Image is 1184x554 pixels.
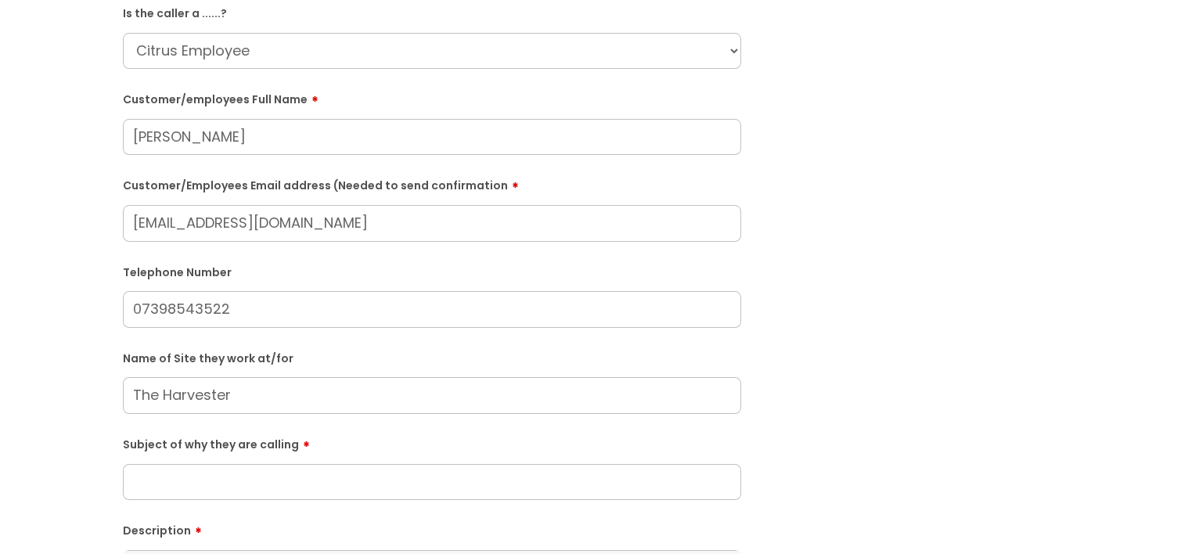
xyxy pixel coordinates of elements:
[123,205,741,241] input: Email
[123,88,741,106] label: Customer/employees Full Name
[123,263,741,279] label: Telephone Number
[123,174,741,192] label: Customer/Employees Email address (Needed to send confirmation
[123,433,741,451] label: Subject of why they are calling
[123,4,741,20] label: Is the caller a ......?
[123,349,741,365] label: Name of Site they work at/for
[123,519,741,538] label: Description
